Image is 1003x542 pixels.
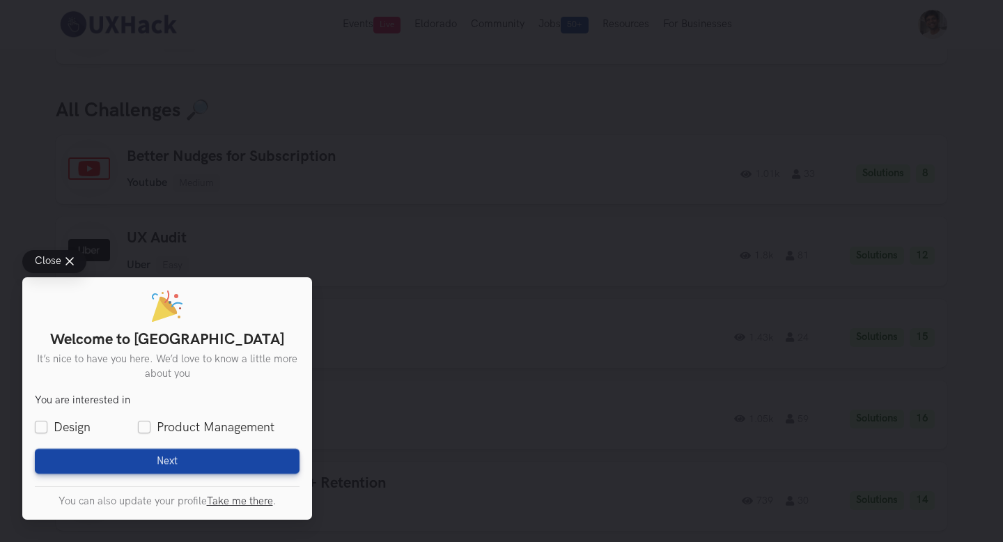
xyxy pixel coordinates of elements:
[157,455,178,467] span: Next
[35,256,61,267] span: Close
[138,419,274,436] label: Product Management
[35,353,300,381] p: It’s nice to have you here. We’d love to know a little more about you
[35,394,130,406] legend: You are interested in
[35,419,91,436] label: Design
[35,449,300,474] button: Next
[35,331,300,349] h1: Welcome to [GEOGRAPHIC_DATA]
[207,495,273,507] a: Take me there
[22,250,86,273] button: Close
[35,495,300,507] p: You can also update your profile .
